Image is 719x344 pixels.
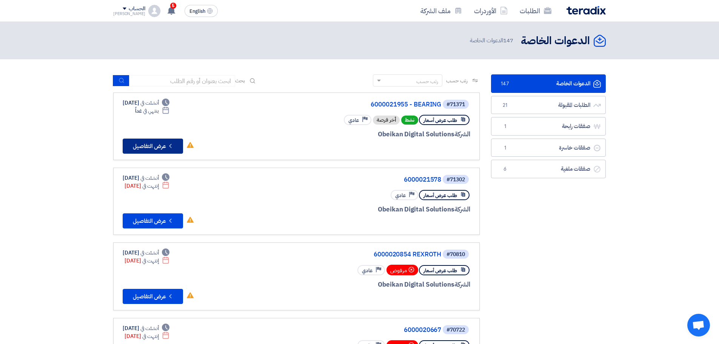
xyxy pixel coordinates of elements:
span: 6 [500,165,510,173]
button: عرض التفاصيل [123,139,183,154]
a: 6000020667 [290,327,441,333]
div: [DATE] [123,324,169,332]
button: عرض التفاصيل [123,289,183,304]
div: Obeikan Digital Solutions [289,130,470,139]
div: [DATE] [123,99,169,107]
input: ابحث بعنوان أو رقم الطلب [129,75,235,86]
span: عادي [348,117,359,124]
div: دردشة مفتوحة [687,314,710,336]
div: [DATE] [123,174,169,182]
span: أنشئت في [140,324,159,332]
span: ينتهي في [143,107,159,115]
span: إنتهت في [142,332,159,340]
a: 6000021955 - BEARING [290,101,441,108]
div: أخر فرصة [373,116,400,125]
div: غداً [135,107,169,115]
a: 6000021578 [290,176,441,183]
span: 5 [170,3,176,9]
span: English [189,9,205,14]
a: صفقات رابحة1 [491,117,606,136]
a: صفقات خاسرة1 [491,139,606,157]
div: Obeikan Digital Solutions [289,280,470,290]
span: الشركة [454,280,471,289]
span: نشط [401,116,418,125]
span: عادي [395,192,406,199]
span: 147 [500,80,510,88]
a: الطلبات [514,2,557,20]
span: الشركة [454,205,471,214]
img: Teradix logo [567,6,606,15]
div: #71371 [446,102,465,107]
div: مرفوض [386,265,418,275]
div: [PERSON_NAME] [113,12,145,16]
h2: الدعوات الخاصة [521,34,590,48]
div: [DATE] [125,332,169,340]
div: Obeikan Digital Solutions [289,205,470,214]
span: إنتهت في [142,182,159,190]
a: الطلبات المقبولة21 [491,96,606,114]
span: أنشئت في [140,249,159,257]
button: English [185,5,218,17]
span: 147 [503,36,513,45]
button: عرض التفاصيل [123,213,183,228]
a: الأوردرات [468,2,514,20]
a: ملف الشركة [414,2,468,20]
div: رتب حسب [416,77,438,85]
span: إنتهت في [142,257,159,265]
div: #70810 [446,252,465,257]
div: [DATE] [125,182,169,190]
div: [DATE] [123,249,169,257]
a: 6000020854 REXROTH [290,251,441,258]
img: profile_test.png [148,5,160,17]
span: بحث [235,77,245,85]
span: أنشئت في [140,174,159,182]
span: الدعوات الخاصة [470,36,515,45]
span: 1 [500,144,510,152]
span: 21 [500,102,510,109]
span: أنشئت في [140,99,159,107]
div: #71302 [446,177,465,182]
span: طلب عرض أسعار [423,192,457,199]
span: الشركة [454,130,471,139]
a: صفقات ملغية6 [491,160,606,178]
span: 1 [500,123,510,130]
span: طلب عرض أسعار [423,267,457,274]
span: عادي [362,267,373,274]
span: طلب عرض أسعار [423,117,457,124]
span: رتب حسب [446,77,468,85]
div: الحساب [129,6,145,12]
a: الدعوات الخاصة147 [491,74,606,93]
div: #70722 [446,327,465,333]
div: [DATE] [125,257,169,265]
